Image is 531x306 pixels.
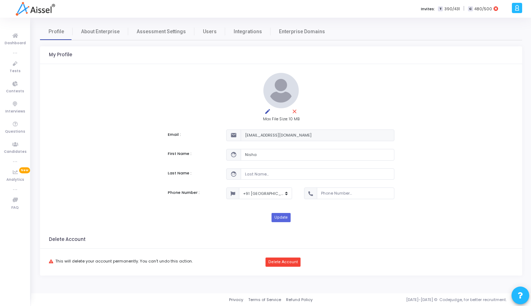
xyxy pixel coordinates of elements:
[168,116,394,122] div: Max File Size: 10 MB
[40,46,522,64] kt-portlet-header: My Profile
[241,168,394,180] input: Last Name...
[5,109,25,115] span: Interviews
[55,259,193,264] span: This will delete your account permanently. You can't undo this action.
[81,28,120,35] span: About Enterprise
[438,6,442,12] span: T
[241,129,394,141] input: Email...
[6,88,24,94] span: Contests
[229,297,243,303] a: Privacy
[168,132,181,138] label: Email :
[474,6,492,12] span: 480/500
[286,297,313,303] a: Refund Policy
[40,231,522,249] kt-portlet-header: Delete Account
[16,2,55,16] img: logo
[317,187,394,199] input: Phone Number...
[444,6,460,12] span: 390/431
[241,149,394,161] input: First Name...
[4,149,27,155] span: Candidates
[19,167,30,173] span: New
[49,52,72,58] h3: My Profile
[248,297,281,303] a: Terms of Service
[272,213,291,222] button: Update
[168,190,200,196] label: Phone Number :
[234,28,262,35] span: Integrations
[263,73,299,108] img: default.jpg
[5,129,25,135] span: Questions
[203,28,217,35] span: Users
[468,6,473,12] span: C
[5,40,26,46] span: Dashboard
[265,258,301,267] button: Delete Account
[168,170,192,176] label: Last Name :
[10,68,21,74] span: Tests
[11,205,19,211] span: FAQ
[463,5,464,12] span: |
[137,28,186,35] span: Assessment Settings
[263,108,272,117] mat-icon: edit
[421,6,435,12] label: Invites:
[279,28,325,35] span: Enterprise Domains
[48,28,64,35] span: Profile
[290,108,299,117] mat-icon: close
[313,297,522,303] div: [DATE]-[DATE] © Codejudge, for better recruitment.
[168,151,192,157] label: First Name :
[6,177,24,183] span: Analytics
[49,237,86,242] h3: Delete Account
